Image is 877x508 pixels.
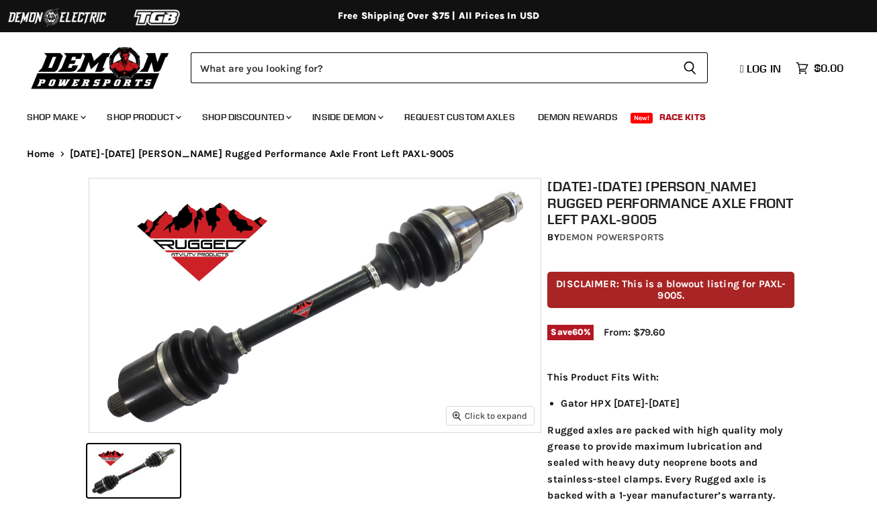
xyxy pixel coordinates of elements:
[87,444,180,497] button: 2010-2013 John Deere Rugged Performance Axle Front Left PAXL-9005 thumbnail
[528,103,628,131] a: Demon Rewards
[559,232,664,243] a: Demon Powersports
[547,369,794,385] p: This Product Fits With:
[631,113,653,123] span: New!
[192,103,299,131] a: Shop Discounted
[27,44,174,91] img: Demon Powersports
[7,5,107,30] img: Demon Electric Logo 2
[17,103,94,131] a: Shop Make
[649,103,716,131] a: Race Kits
[447,407,534,425] button: Click to expand
[561,395,794,411] li: Gator HPX [DATE]-[DATE]
[572,327,584,337] span: 60
[97,103,189,131] a: Shop Product
[17,98,840,131] ul: Main menu
[302,103,391,131] a: Inside Demon
[547,325,594,340] span: Save %
[604,326,665,338] span: From: $79.60
[547,230,794,245] div: by
[789,58,850,78] a: $0.00
[27,148,55,160] a: Home
[747,62,781,75] span: Log in
[70,148,455,160] span: [DATE]-[DATE] [PERSON_NAME] Rugged Performance Axle Front Left PAXL-9005
[191,52,672,83] input: Search
[191,52,708,83] form: Product
[672,52,708,83] button: Search
[734,62,789,74] a: Log in
[453,411,527,421] span: Click to expand
[107,5,208,30] img: TGB Logo 2
[394,103,525,131] a: Request Custom Axles
[547,272,794,309] p: DISCLAIMER: This is a blowout listing for PAXL-9005.
[814,62,843,74] span: $0.00
[89,179,541,432] img: 2010-2013 John Deere Rugged Performance Axle Front Left PAXL-9005
[547,178,794,227] h1: [DATE]-[DATE] [PERSON_NAME] Rugged Performance Axle Front Left PAXL-9005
